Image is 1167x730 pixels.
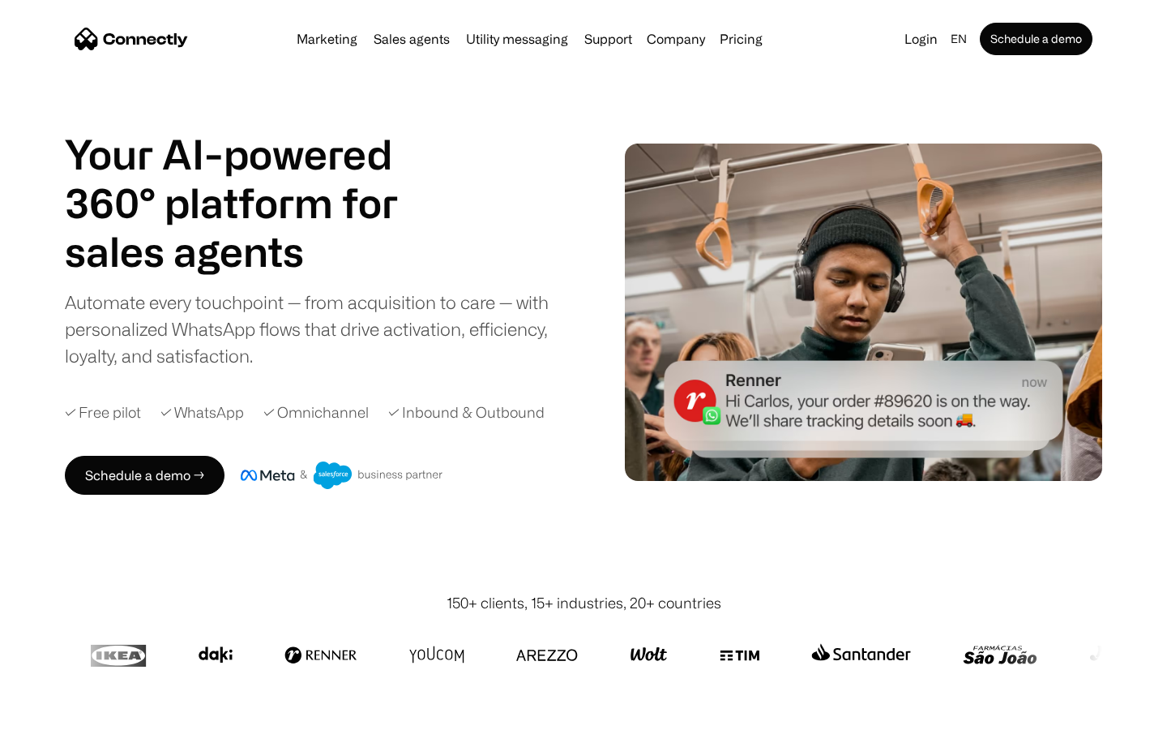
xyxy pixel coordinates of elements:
[980,23,1092,55] a: Schedule a demo
[65,130,438,227] h1: Your AI-powered 360° platform for
[388,401,545,423] div: ✓ Inbound & Outbound
[32,702,97,724] ul: Language list
[65,456,224,495] a: Schedule a demo →
[16,700,97,724] aside: Language selected: English
[898,28,944,50] a: Login
[578,32,639,45] a: Support
[65,289,575,369] div: Automate every touchpoint — from acquisition to care — with personalized WhatsApp flows that driv...
[241,462,443,489] img: Meta and Salesforce business partner badge.
[290,32,364,45] a: Marketing
[713,32,769,45] a: Pricing
[263,401,369,423] div: ✓ Omnichannel
[65,227,438,276] h1: sales agents
[460,32,575,45] a: Utility messaging
[160,401,244,423] div: ✓ WhatsApp
[951,28,967,50] div: en
[647,28,705,50] div: Company
[447,592,721,614] div: 150+ clients, 15+ industries, 20+ countries
[367,32,456,45] a: Sales agents
[65,401,141,423] div: ✓ Free pilot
